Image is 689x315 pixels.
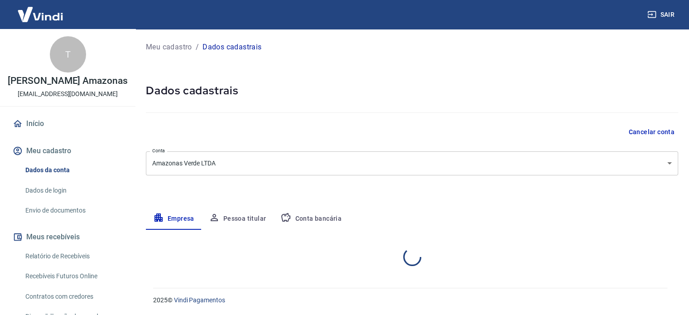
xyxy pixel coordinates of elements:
[146,151,678,175] div: Amazonas Verde LTDA
[152,147,165,154] label: Conta
[11,141,125,161] button: Meu cadastro
[8,76,128,86] p: [PERSON_NAME] Amazonas
[22,201,125,220] a: Envio de documentos
[22,267,125,286] a: Recebíveis Futuros Online
[22,247,125,266] a: Relatório de Recebíveis
[273,208,349,230] button: Conta bancária
[22,161,125,179] a: Dados da conta
[11,227,125,247] button: Meus recebíveis
[11,0,70,28] img: Vindi
[146,42,192,53] a: Meu cadastro
[646,6,678,23] button: Sair
[174,296,225,304] a: Vindi Pagamentos
[625,124,678,141] button: Cancelar conta
[50,36,86,73] div: T
[22,287,125,306] a: Contratos com credores
[146,208,202,230] button: Empresa
[196,42,199,53] p: /
[22,181,125,200] a: Dados de login
[202,208,274,230] button: Pessoa titular
[18,89,118,99] p: [EMAIL_ADDRESS][DOMAIN_NAME]
[202,42,261,53] p: Dados cadastrais
[146,83,678,98] h5: Dados cadastrais
[153,296,667,305] p: 2025 ©
[11,114,125,134] a: Início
